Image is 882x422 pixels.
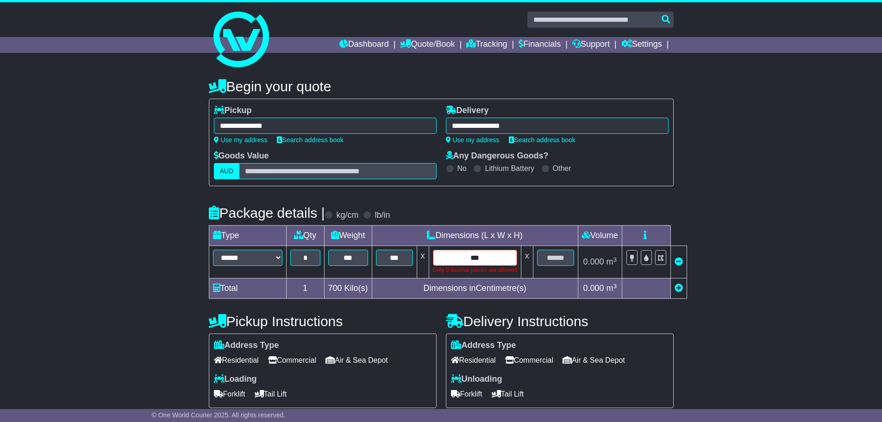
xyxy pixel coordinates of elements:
a: Use my address [214,136,268,144]
label: Any Dangerous Goods? [446,151,549,161]
label: Other [553,164,571,173]
td: Dimensions (L x W x H) [372,226,578,246]
a: Tracking [466,37,507,53]
label: Address Type [451,340,516,351]
span: 0.000 [583,283,604,293]
td: Dimensions in Centimetre(s) [372,278,578,299]
h4: Delivery Instructions [446,314,674,329]
span: Residential [451,353,496,367]
a: Support [572,37,610,53]
a: Search address book [277,136,344,144]
label: kg/cm [336,210,358,220]
td: Kilo(s) [324,278,372,299]
td: Volume [578,226,622,246]
a: Dashboard [339,37,389,53]
td: Qty [286,226,324,246]
a: Remove this item [675,257,683,266]
a: Use my address [446,136,500,144]
label: No [457,164,467,173]
td: x [521,246,533,278]
span: Air & Sea Depot [325,353,388,367]
span: © One World Courier 2025. All rights reserved. [152,411,286,419]
sup: 3 [613,256,617,263]
a: Quote/Book [400,37,455,53]
span: Commercial [268,353,316,367]
span: 0.000 [583,257,604,266]
td: Weight [324,226,372,246]
h4: Pickup Instructions [209,314,437,329]
span: Tail Lift [492,387,524,401]
span: Forklift [214,387,245,401]
span: Air & Sea Depot [563,353,625,367]
sup: 3 [613,283,617,290]
h4: Package details | [209,205,325,220]
a: Search address book [509,136,575,144]
label: lb/in [375,210,390,220]
a: Financials [519,37,561,53]
a: Settings [621,37,662,53]
label: Address Type [214,340,279,351]
label: Loading [214,374,257,384]
td: 1 [286,278,324,299]
div: Only 0 decimal places are allowed [433,266,517,274]
label: Pickup [214,106,252,116]
a: Add new item [675,283,683,293]
h4: Begin your quote [209,79,674,94]
td: Total [209,278,286,299]
label: Lithium Battery [485,164,534,173]
span: Tail Lift [255,387,287,401]
td: Type [209,226,286,246]
span: Forklift [451,387,482,401]
label: Unloading [451,374,502,384]
label: Delivery [446,106,489,116]
span: 700 [328,283,342,293]
span: m [606,257,617,266]
span: Commercial [505,353,553,367]
td: x [417,246,429,278]
span: Residential [214,353,259,367]
span: m [606,283,617,293]
label: Goods Value [214,151,269,161]
label: AUD [214,163,240,179]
